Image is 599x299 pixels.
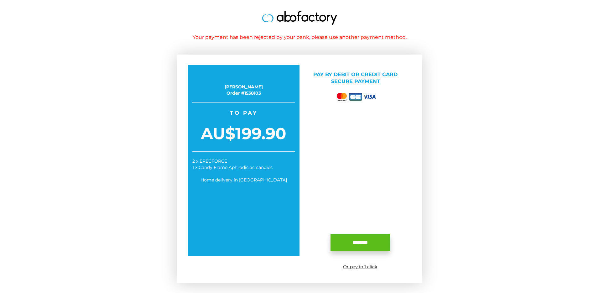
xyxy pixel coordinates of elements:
[343,264,377,270] a: Or pay in 1 click
[363,95,376,99] img: visa.png
[192,90,295,96] div: Order #1538103
[192,122,295,145] span: AU$199.90
[304,71,407,86] p: Pay by Debit or credit card
[349,93,362,101] img: cb.png
[336,92,348,102] img: mastercard.png
[121,34,478,40] h1: Your payment has been rejected by your bank, please use another payment method.
[331,78,380,84] span: Secure payment
[262,11,337,25] img: logo.jpg
[192,158,295,170] div: 2 x ERECFORCE 1 x Candy Flame Aphrodisiac candies
[192,177,295,183] div: Home delivery in [GEOGRAPHIC_DATA]
[192,109,295,117] span: To pay
[192,84,295,90] div: [PERSON_NAME]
